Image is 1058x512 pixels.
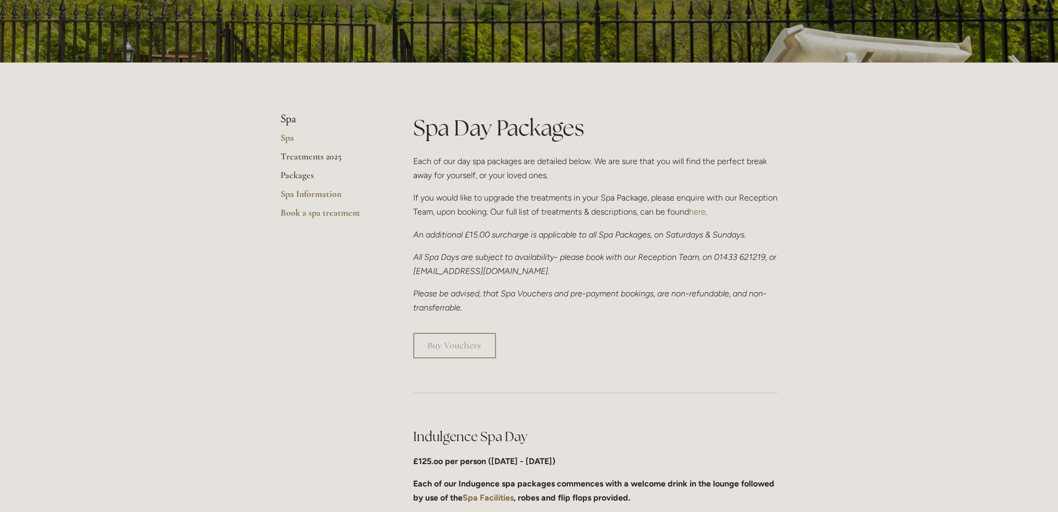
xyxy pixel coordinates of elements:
a: Spa Facilities [463,493,514,503]
h1: Spa Day Packages [413,113,778,143]
em: An additional £15.00 surcharge is applicable to all Spa Packages, on Saturdays & Sundays. [413,230,746,240]
em: All Spa Days are subject to availability- please book with our Reception Team, on 01433 621219, o... [413,252,779,276]
a: Buy Vouchers [413,333,496,358]
em: Please be advised, that Spa Vouchers and pre-payment bookings, are non-refundable, and non-transf... [413,289,767,313]
a: Treatments 2025 [281,151,380,169]
strong: £125.oo per person ([DATE] - [DATE]) [413,456,555,466]
li: Spa [281,113,380,126]
strong: Each of our Indugence spa packages commences with a welcome drink in the lounge followed by use o... [413,479,776,503]
a: Spa [281,132,380,151]
p: If you would like to upgrade the treatments in your Spa Package, please enquire with our Receptio... [413,191,778,219]
strong: , robes and flip flops provided. [514,493,630,503]
a: here [689,207,706,217]
a: Packages [281,169,380,188]
a: Book a spa treatment [281,207,380,226]
h2: Indulgence Spa Day [413,428,778,446]
a: Spa Information [281,188,380,207]
p: Each of our day spa packages are detailed below. We are sure that you will find the perfect break... [413,154,778,182]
